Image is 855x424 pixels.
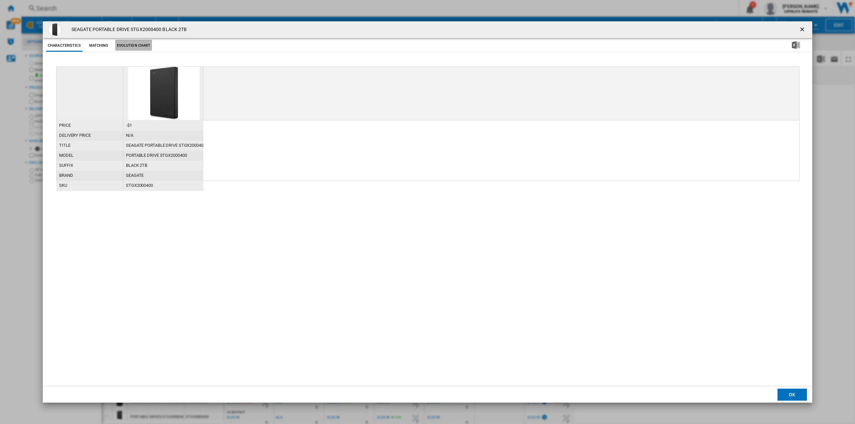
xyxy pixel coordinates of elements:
button: Matching [84,40,114,52]
ng-md-icon: getI18NText('BUTTONS.CLOSE_DIALOG') [799,26,807,34]
div: suffix [56,161,123,171]
img: excel-24x24.png [792,41,800,49]
h4: SEAGATE PORTABLE DRIVE STGX2000400 BLACK 2TB [68,26,187,33]
img: ANVDS200521cOzqC.jpg [48,23,61,36]
button: Download in Excel [781,40,811,52]
div: SEAGATE PORTABLE DRIVE STGX2000400 BLACK 2TB [123,141,203,151]
div: brand [56,171,123,181]
img: ANVDS200521cOzqC.jpg [128,67,199,120]
div: SEAGATE [123,171,203,181]
div: title [56,141,123,151]
div: sku [56,181,123,191]
div: BLACK 2TB [123,161,203,171]
div: STGX2000400 [123,181,203,191]
button: OK [778,389,807,401]
div: N/A [123,131,203,141]
button: Evolution chart [115,40,152,52]
md-dialog: Product popup [43,21,812,403]
button: getI18NText('BUTTONS.CLOSE_DIALOG') [796,23,810,36]
button: Characteristics [46,40,82,52]
div: -$1 [123,121,203,131]
div: model [56,151,123,161]
div: PORTABLE DRIVE STGX2000400 [123,151,203,161]
div: delivery price [56,131,123,141]
div: price [56,121,123,131]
